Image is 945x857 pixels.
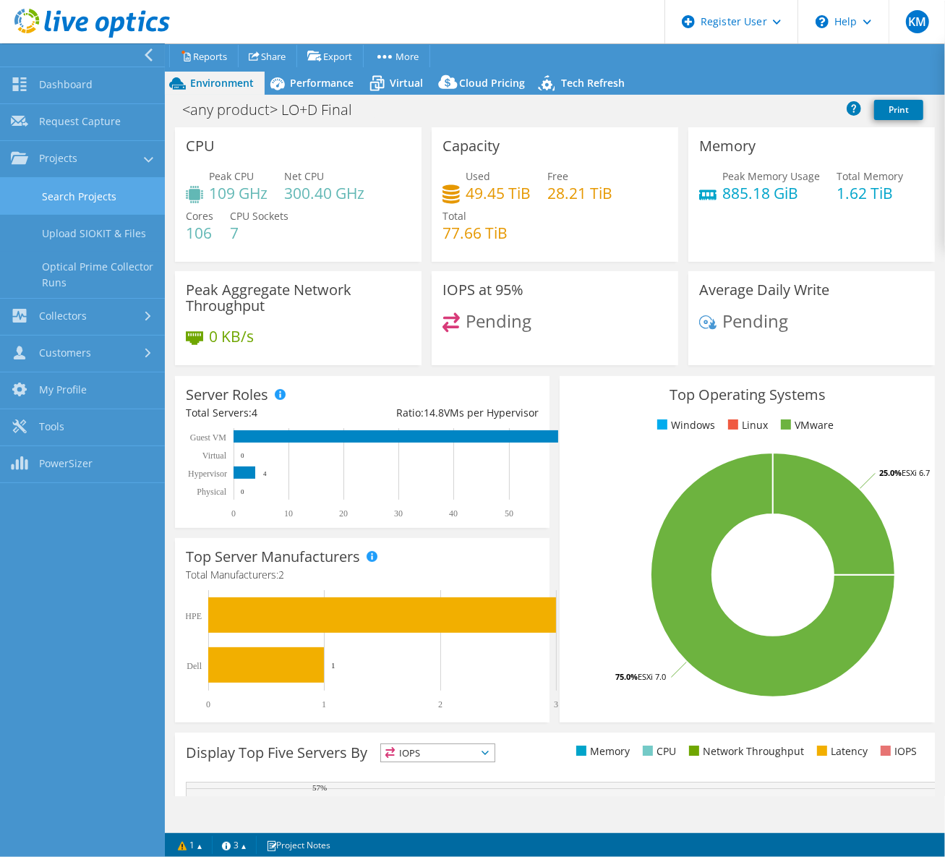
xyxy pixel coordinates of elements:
[570,387,923,403] h3: Top Operating Systems
[230,209,288,223] span: CPU Sockets
[381,744,495,762] span: IOPS
[252,406,257,419] span: 4
[424,406,444,419] span: 14.8
[230,225,288,241] h4: 7
[186,405,362,421] div: Total Servers:
[206,699,210,709] text: 0
[263,470,267,477] text: 4
[312,783,327,792] text: 57%
[837,169,903,183] span: Total Memory
[442,209,466,223] span: Total
[466,185,531,201] h4: 49.45 TiB
[187,661,202,671] text: Dell
[685,743,804,759] li: Network Throughput
[722,169,820,183] span: Peak Memory Usage
[438,699,442,709] text: 2
[442,225,508,241] h4: 77.66 TiB
[209,185,268,201] h4: 109 GHz
[241,452,244,459] text: 0
[296,45,364,67] a: Export
[547,185,612,201] h4: 28.21 TiB
[466,309,531,333] span: Pending
[639,743,676,759] li: CPU
[654,417,715,433] li: Windows
[442,282,523,298] h3: IOPS at 95%
[241,488,244,495] text: 0
[777,417,834,433] li: VMware
[186,549,360,565] h3: Top Server Manufacturers
[290,76,354,90] span: Performance
[459,76,525,90] span: Cloud Pricing
[284,169,324,183] span: Net CPU
[442,138,500,154] h3: Capacity
[202,451,227,461] text: Virtual
[256,836,341,854] a: Project Notes
[394,508,403,519] text: 30
[186,387,268,403] h3: Server Roles
[390,76,423,90] span: Virtual
[168,836,213,854] a: 1
[362,405,539,421] div: Ratio: VMs per Hypervisor
[615,671,638,682] tspan: 75.0%
[561,76,625,90] span: Tech Refresh
[176,102,375,118] h1: <any product> LO+D Final
[466,169,490,183] span: Used
[813,743,868,759] li: Latency
[185,611,202,621] text: HPE
[322,699,326,709] text: 1
[231,508,236,519] text: 0
[902,467,930,478] tspan: ESXi 6.7
[879,467,902,478] tspan: 25.0%
[573,743,630,759] li: Memory
[186,138,215,154] h3: CPU
[449,508,458,519] text: 40
[209,328,254,344] h4: 0 KB/s
[722,309,788,333] span: Pending
[188,469,227,479] text: Hypervisor
[722,185,820,201] h4: 885.18 GiB
[197,487,226,497] text: Physical
[186,225,213,241] h4: 106
[209,169,254,183] span: Peak CPU
[186,209,213,223] span: Cores
[554,699,558,709] text: 3
[190,76,254,90] span: Environment
[877,743,917,759] li: IOPS
[906,10,929,33] span: KM
[874,100,923,120] a: Print
[816,15,829,28] svg: \n
[238,45,297,67] a: Share
[505,508,513,519] text: 50
[278,568,284,581] span: 2
[699,138,756,154] h3: Memory
[186,282,411,314] h3: Peak Aggregate Network Throughput
[284,185,364,201] h4: 300.40 GHz
[190,432,226,443] text: Guest VM
[363,45,430,67] a: More
[339,508,348,519] text: 20
[212,836,257,854] a: 3
[547,169,568,183] span: Free
[699,282,829,298] h3: Average Daily Write
[169,45,239,67] a: Reports
[638,671,666,682] tspan: ESXi 7.0
[186,567,539,583] h4: Total Manufacturers:
[331,661,335,670] text: 1
[837,185,903,201] h4: 1.62 TiB
[284,508,293,519] text: 10
[724,417,768,433] li: Linux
